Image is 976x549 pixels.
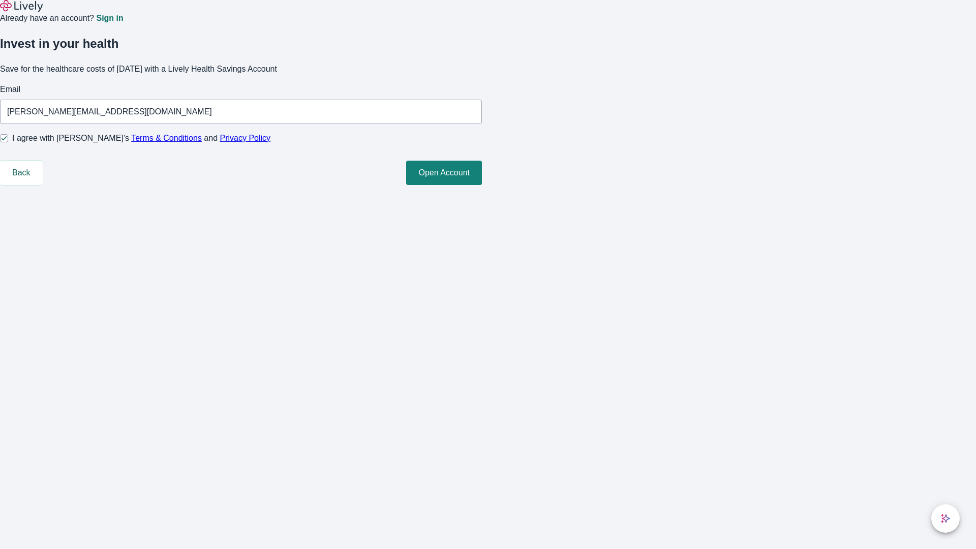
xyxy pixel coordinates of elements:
a: Sign in [96,14,123,22]
a: Terms & Conditions [131,134,202,142]
a: Privacy Policy [220,134,271,142]
svg: Lively AI Assistant [940,513,951,524]
span: I agree with [PERSON_NAME]’s and [12,132,270,144]
button: Open Account [406,161,482,185]
button: chat [931,504,960,533]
